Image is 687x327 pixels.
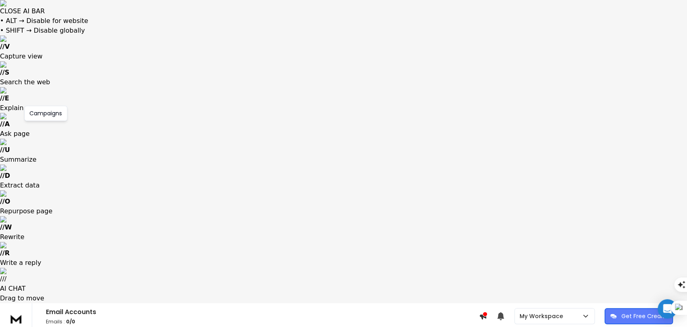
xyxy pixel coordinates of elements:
div: Open Intercom Messenger [658,299,677,319]
p: Emails : [46,319,479,325]
button: Get Free Credits [604,308,673,324]
p: Get Free Credits [621,312,667,320]
img: logo [8,311,24,326]
h1: Email Accounts [46,307,479,317]
span: 0 / 0 [66,318,75,325]
p: My Workspace [520,312,566,320]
